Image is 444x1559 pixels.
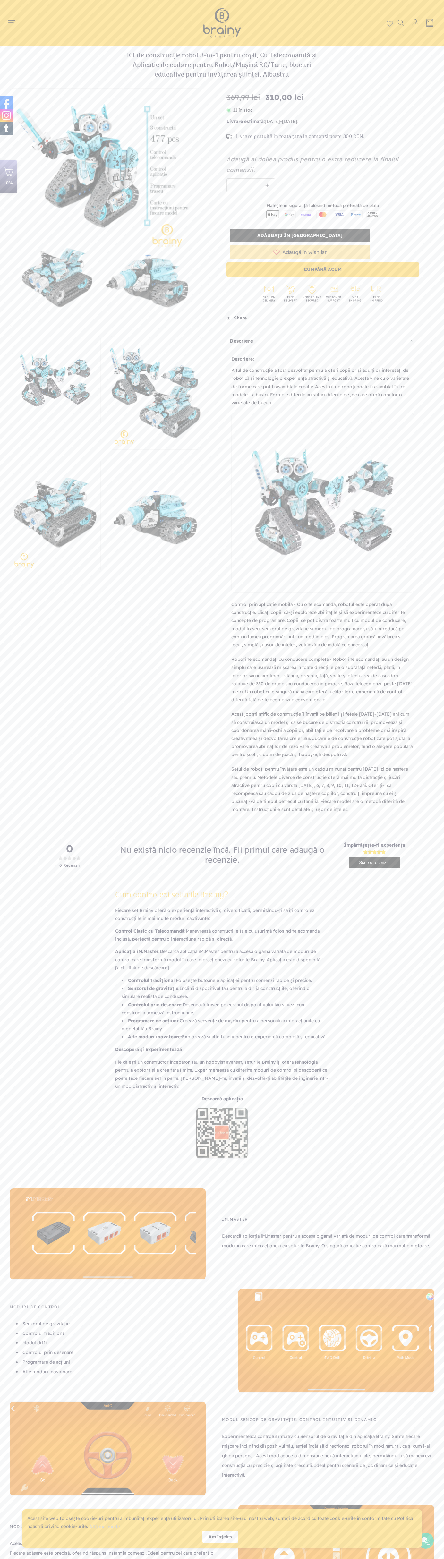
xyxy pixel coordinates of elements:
[282,249,327,255] span: Adaugă în wishlist
[226,311,247,325] summary: Share
[344,843,405,847] span: Împărtășește-ți experiența
[16,1348,73,1357] li: Controlul prin desenare
[115,907,329,923] p: Fiecare set Brainy oferă o experiență interactivă și diversificată, permitându-ți să îți controle...
[231,711,413,757] span: Acest joc științific de construcție îi învață pe băieții și fetele [DATE]-[DATE] ani cum să const...
[222,1418,376,1422] p: Modul Senzor de Gravitație: Control Intuitiv și Dinamic
[122,1017,329,1033] li: Creează secvențe de mișcări pentru a personaliza interacțiunile cu modelul tău Brainy.
[10,1305,60,1309] p: Moduri de control
[397,19,405,26] summary: Căutați
[222,1217,248,1222] p: IM.Master
[16,1328,73,1338] li: Controlul tradițional
[226,118,264,124] b: Livrare estimată
[128,1034,182,1040] strong: Alte moduri inovatoare:
[226,106,419,114] p: 11 în stoc
[195,6,249,39] img: Brainy Crafts
[222,1231,434,1250] p: Descarcă aplicația iM.Master pentru a accesa o gamă variată de moduri de control care transformă ...
[89,1524,120,1529] a: Află mai multe
[115,1058,329,1091] p: Fie că ești un constructor începător sau un hobbyist avansat, seturile Brainy îți oferă tehnologi...
[231,413,414,593] img: Kit de construcție robot 3-în-1 pentru copii, Cu Telecomandă și Aplicație de codare pentru Robot/...
[128,1002,183,1008] strong: Controlul prin desenare:
[236,134,365,140] span: Livrare gratuită în toată țara la comenzi peste 300 RON.
[16,1319,73,1328] li: Senzorul de gravitație
[122,1033,329,1041] li: Explorează și alte funcții pentru o experiență completă și educativă.
[128,977,176,983] strong: Controlul tradițional:
[231,356,254,362] b: Descriere:
[231,766,408,812] span: Setul de roboți pentru învățare este un cadou minunat pentru [DATE], zi de naștere sau premiu. Me...
[231,656,413,703] span: Roboți telecomandați cu conducere completă - Roboții telecomandați au un design simplu care ușure...
[115,948,329,972] p: Descarcă aplicația iM.Master pentru a accesa o gamă variată de moduri de control care transformă ...
[421,1536,431,1546] img: Chat icon
[226,117,419,125] p: : - .
[10,1524,165,1529] p: Modul Control Tradițional: Comenzi Directe și Eficiente
[115,890,329,900] h2: Cum controlezi seturile Brainy?
[265,118,280,124] span: [DATE]
[16,1338,73,1348] li: Modul drift
[128,985,180,991] strong: Senzorul de gravitație:
[16,1357,73,1367] li: Programare de acțiuni
[16,1367,73,1376] li: Alte moduri inovatoare
[226,332,419,350] div: Descriere
[201,1096,243,1102] strong: Descarcă aplicația
[30,843,110,854] span: 0
[231,601,406,648] span: Control prin aplicație mobilă - Cu o telecomandă, robotul este operat după construcție. Lăsați co...
[10,88,201,572] media-gallery: Vizualizatorul galeriei
[267,203,379,208] small: Plătește în siguranță folosind metoda preferată de plată
[226,91,260,103] s: 369,99 lei
[265,91,304,103] span: 310,00 lei
[226,156,399,173] em: Adaugă al doilea produs pentru o extra reducere la finalul comenzii.
[115,928,186,934] strong: Control Clasic cu Telecomandă:
[122,976,329,984] li: Folosește butoanele aplicației pentru comenzi rapide și precise.
[231,367,409,405] span: Kitul de construcție a fost dezvoltat pentru a oferi copiilor și adulților interesați de robotică...
[222,1432,434,1480] p: Experimentează controlul intuitiv cu Senzorul de Gravitație din aplicația Brainy. Simte fiecare m...
[202,1531,238,1543] div: Am înțeles
[63,863,80,868] span: Recenzii
[59,863,62,868] span: 0
[122,984,329,1001] li: Înclină dispozitivul tău pentru a dirija construcțiile, oferind o simulare realistă de conducere.
[128,1018,180,1024] strong: Programare de acțiuni:
[115,949,160,954] strong: Aplicația iM.Master:
[27,1514,417,1531] div: Acest site web folosește cookie-uri pentru a îmbunătăți experiența utilizatorului. Prin utilizare...
[359,860,390,865] span: Scrie o recenzie
[226,262,419,277] button: Cumpără acum
[122,1001,329,1017] li: Desenează trasee pe ecranul dispozitivului tău și vezi cum construcția urmează instrucțiunile.
[230,229,370,242] button: Adăugați în [GEOGRAPHIC_DATA]
[120,845,324,864] span: Nu există nicio recenzie încă. Fii primul care adaugă o recenzie.
[257,233,343,238] span: Adăugați în [GEOGRAPHIC_DATA]
[115,927,329,943] p: Manevrează construcțiile tale cu ușurință folosind telecomanda inclusă, perfectă pentru o interac...
[115,1046,182,1052] strong: Descoperă și Experimentează
[126,51,318,80] h1: Kit de construcție robot 3-în-1 pentru copii, Cu Telecomandă și Aplicație de codare pentru Robot/...
[282,118,297,124] span: [DATE]
[387,20,393,26] a: Wishlist page link
[349,857,400,868] button: Scrie o recenzie
[10,19,18,26] summary: Meniu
